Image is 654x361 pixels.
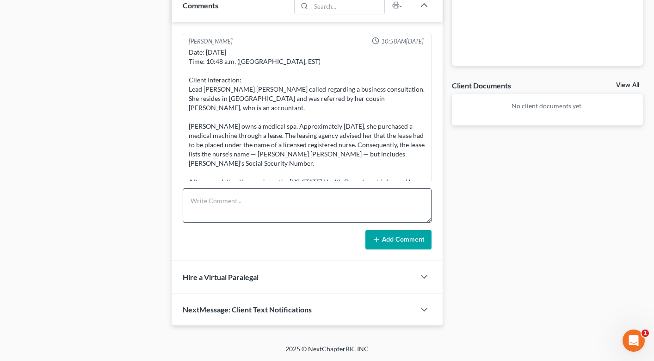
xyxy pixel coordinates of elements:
[183,305,312,314] span: NextMessage: Client Text Notifications
[381,37,424,46] span: 10:58AM[DATE]
[189,48,426,279] div: Date: [DATE] Time: 10:48 a.m. ([GEOGRAPHIC_DATA], EST) Client Interaction: Lead [PERSON_NAME] [PE...
[452,81,511,90] div: Client Documents
[183,1,218,10] span: Comments
[63,344,591,361] div: 2025 © NextChapterBK, INC
[623,330,645,352] iframe: Intercom live chat
[365,230,432,249] button: Add Comment
[616,82,639,88] a: View All
[459,101,635,111] p: No client documents yet.
[189,37,233,46] div: [PERSON_NAME]
[183,273,259,281] span: Hire a Virtual Paralegal
[642,330,649,337] span: 1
